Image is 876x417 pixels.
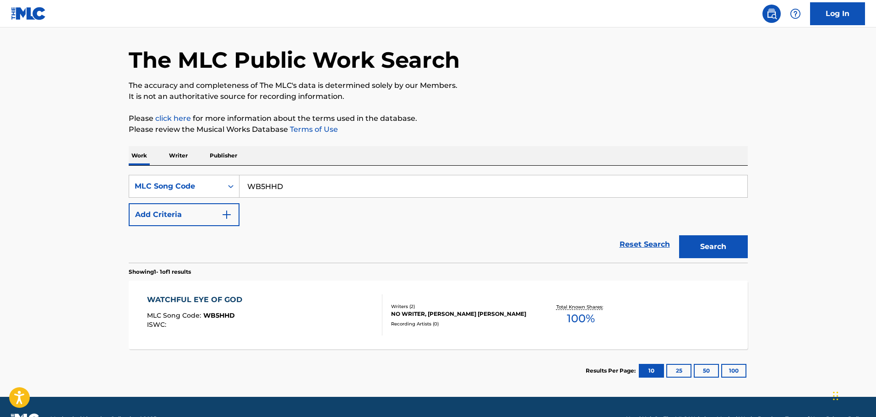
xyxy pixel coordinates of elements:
[203,311,235,320] span: WB5HHD
[129,175,748,263] form: Search Form
[11,7,46,20] img: MLC Logo
[391,303,529,310] div: Writers ( 2 )
[129,80,748,91] p: The accuracy and completeness of The MLC's data is determined solely by our Members.
[166,146,190,165] p: Writer
[391,320,529,327] div: Recording Artists ( 0 )
[639,364,664,378] button: 10
[391,310,529,318] div: NO WRITER, [PERSON_NAME] [PERSON_NAME]
[615,234,675,255] a: Reset Search
[810,2,865,25] a: Log In
[694,364,719,378] button: 50
[786,5,805,23] div: Help
[129,91,748,102] p: It is not an authoritative source for recording information.
[830,373,876,417] iframe: Chat Widget
[147,320,169,329] span: ISWC :
[762,5,781,23] a: Public Search
[679,235,748,258] button: Search
[129,146,150,165] p: Work
[129,46,460,74] h1: The MLC Public Work Search
[155,114,191,123] a: click here
[135,181,217,192] div: MLC Song Code
[833,382,838,410] div: Drag
[586,367,638,375] p: Results Per Page:
[288,125,338,134] a: Terms of Use
[129,113,748,124] p: Please for more information about the terms used in the database.
[666,364,691,378] button: 25
[790,8,801,19] img: help
[129,268,191,276] p: Showing 1 - 1 of 1 results
[129,203,239,226] button: Add Criteria
[129,124,748,135] p: Please review the Musical Works Database
[721,364,746,378] button: 100
[147,294,247,305] div: WATCHFUL EYE OF GOD
[567,310,595,327] span: 100 %
[129,281,748,349] a: WATCHFUL EYE OF GODMLC Song Code:WB5HHDISWC:Writers (2)NO WRITER, [PERSON_NAME] [PERSON_NAME]Reco...
[147,311,203,320] span: MLC Song Code :
[207,146,240,165] p: Publisher
[556,303,605,310] p: Total Known Shares:
[766,8,777,19] img: search
[221,209,232,220] img: 9d2ae6d4665cec9f34b9.svg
